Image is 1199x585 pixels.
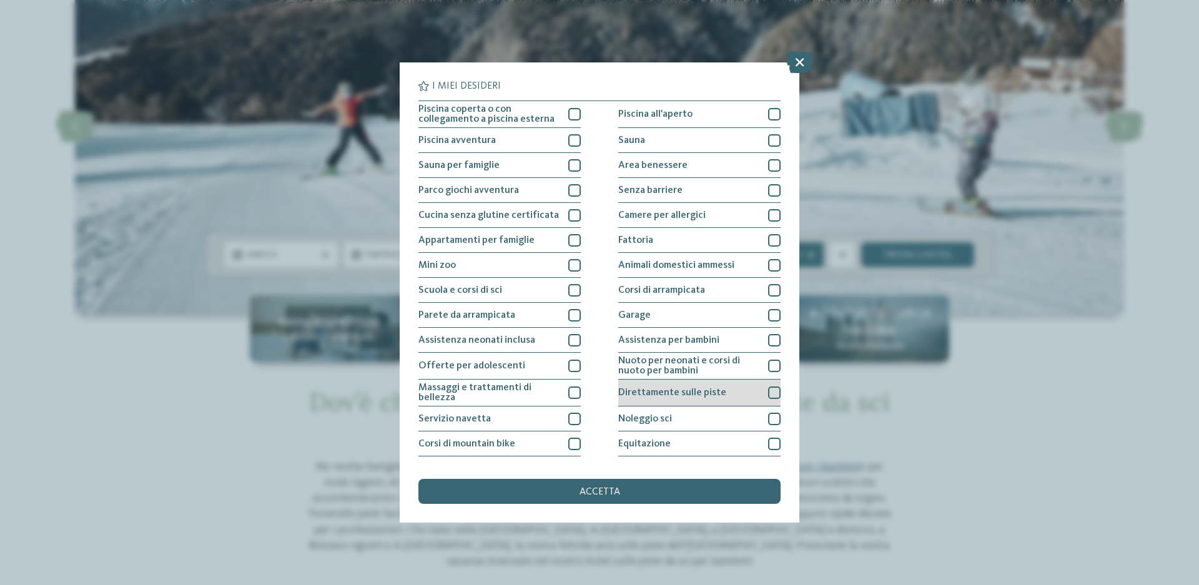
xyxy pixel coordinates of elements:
span: Animali domestici ammessi [618,260,734,270]
span: Servizio navetta [418,414,491,424]
span: Noleggio sci [618,414,672,424]
span: Area benessere [618,160,688,170]
span: Camere per allergici [618,210,706,220]
span: Nuoto per neonati e corsi di nuoto per bambini [618,356,759,376]
span: Assistenza neonati inclusa [418,335,535,345]
span: Scuola e corsi di sci [418,285,502,295]
span: Piscina coperta o con collegamento a piscina esterna [418,104,559,124]
span: Corsi di mountain bike [418,439,515,449]
span: Equitazione [618,439,671,449]
span: Parco giochi avventura [418,185,519,195]
span: accetta [580,487,620,497]
span: Senza barriere [618,185,683,195]
span: Direttamente sulle piste [618,388,726,398]
span: Fattoria [618,235,653,245]
span: Cucina senza glutine certificata [418,210,559,220]
span: Appartamenti per famiglie [418,235,535,245]
span: Parete da arrampicata [418,310,515,320]
span: Piscina avventura [418,135,496,145]
span: Sauna per famiglie [418,160,500,170]
span: Garage [618,310,651,320]
span: Piscina all'aperto [618,109,693,119]
span: Offerte per adolescenti [418,361,525,371]
span: Sauna [618,135,645,145]
span: Mini zoo [418,260,456,270]
span: I miei desideri [432,81,501,91]
span: Corsi di arrampicata [618,285,705,295]
span: Massaggi e trattamenti di bellezza [418,383,559,403]
span: Assistenza per bambini [618,335,719,345]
